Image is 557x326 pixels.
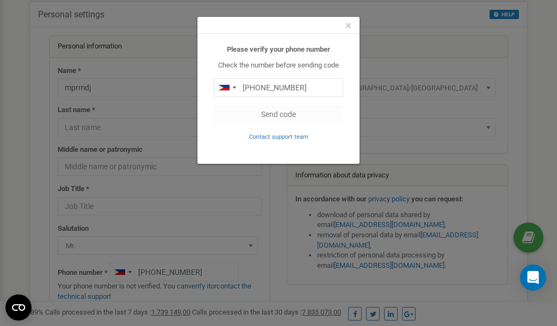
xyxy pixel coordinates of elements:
div: Telephone country code [214,79,239,96]
div: Open Intercom Messenger [520,265,546,291]
button: Close [345,20,351,32]
p: Check the number before sending code [214,60,343,71]
input: 0905 123 4567 [214,78,343,97]
button: Open CMP widget [5,294,32,321]
a: Contact support team [249,132,308,140]
span: × [345,19,351,32]
b: Please verify your phone number [227,45,330,53]
button: Send code [214,105,343,124]
small: Contact support team [249,133,308,140]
